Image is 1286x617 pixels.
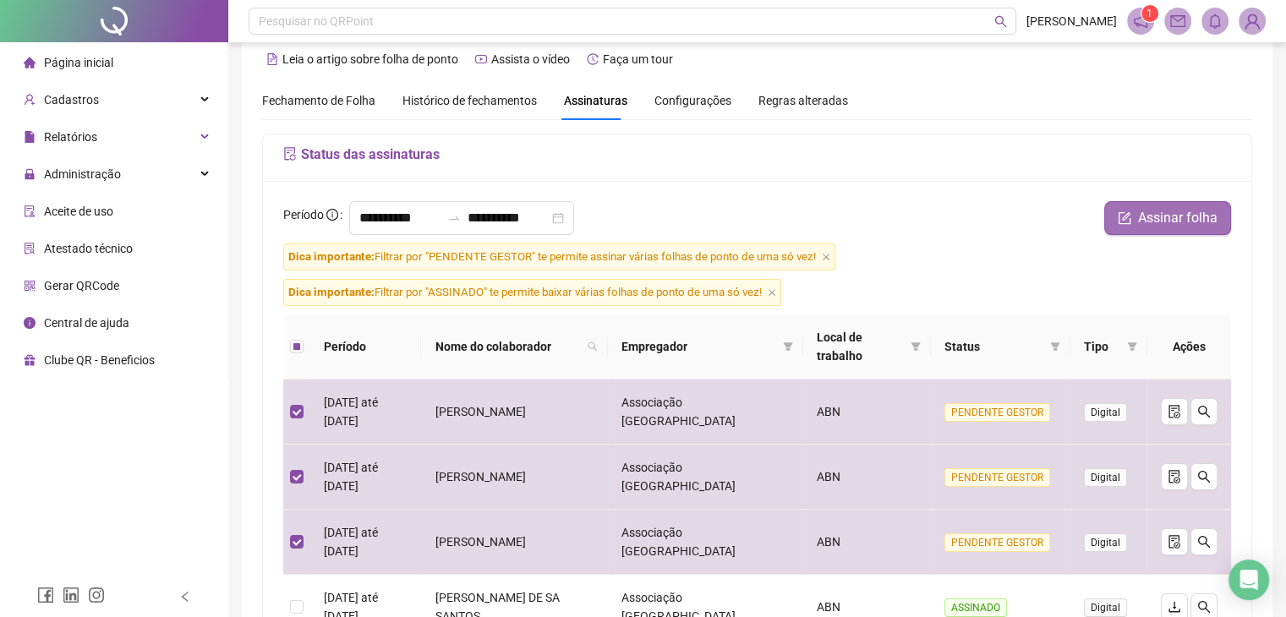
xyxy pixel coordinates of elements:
[1141,5,1158,22] sup: 1
[1084,468,1127,487] span: Digital
[310,510,421,575] td: [DATE] até [DATE]
[1104,201,1231,235] button: Assinar folha
[421,445,608,510] td: [PERSON_NAME]
[584,334,601,359] span: search
[44,316,129,330] span: Central de ajuda
[24,57,36,68] span: home
[654,95,731,106] span: Configurações
[283,208,324,221] span: Período
[283,145,1231,165] h5: Status das assinaturas
[44,242,133,255] span: Atestado técnico
[822,253,830,261] span: close
[944,533,1050,552] span: PENDENTE GESTOR
[491,52,570,66] span: Assista o vídeo
[608,510,803,575] td: Associação [GEOGRAPHIC_DATA]
[564,95,627,106] span: Assinaturas
[1133,14,1148,29] span: notification
[1026,12,1117,30] span: [PERSON_NAME]
[24,131,36,143] span: file
[1170,14,1185,29] span: mail
[1084,533,1127,552] span: Digital
[768,288,776,297] span: close
[310,314,421,379] th: Período
[326,209,338,221] span: info-circle
[1229,560,1269,600] div: Open Intercom Messenger
[283,147,297,161] span: file-sync
[24,243,36,254] span: solution
[24,317,36,329] span: info-circle
[283,279,781,306] span: Filtrar por "ASSINADO" te permite baixar várias folhas de ponto de uma só vez!
[288,250,375,263] span: Dica importante:
[24,354,36,366] span: gift
[817,328,904,365] span: Local de trabalho
[1047,334,1064,359] span: filter
[44,279,119,292] span: Gerar QRCode
[911,341,921,352] span: filter
[608,379,803,445] td: Associação [GEOGRAPHIC_DATA]
[402,94,537,107] span: Histórico de fechamentos
[475,53,487,65] span: youtube
[944,403,1050,422] span: PENDENTE GESTOR
[587,53,599,65] span: history
[944,598,1007,617] span: ASSINADO
[310,445,421,510] td: [DATE] até [DATE]
[588,341,598,352] span: search
[435,337,581,356] span: Nome do colaborador
[88,587,105,603] span: instagram
[608,445,803,510] td: Associação [GEOGRAPHIC_DATA]
[758,95,848,106] span: Regras alteradas
[24,205,36,217] span: audit
[44,205,113,218] span: Aceite de uso
[1146,8,1152,19] span: 1
[621,337,776,356] span: Empregador
[783,341,793,352] span: filter
[944,337,1043,356] span: Status
[288,286,375,298] span: Dica importante:
[1168,470,1181,483] span: file-done
[44,130,97,144] span: Relatórios
[179,591,191,603] span: left
[1118,211,1131,225] span: form
[1197,535,1211,549] span: search
[262,94,375,107] span: Fechamento de Folha
[44,167,121,181] span: Administração
[1084,598,1127,617] span: Digital
[282,52,458,66] span: Leia o artigo sobre folha de ponto
[1239,8,1265,34] img: 80902
[1168,600,1181,614] span: download
[1127,341,1137,352] span: filter
[1168,535,1181,549] span: file-done
[1147,314,1231,379] th: Ações
[421,510,608,575] td: [PERSON_NAME]
[24,280,36,292] span: qrcode
[1197,470,1211,483] span: search
[24,168,36,180] span: lock
[266,53,278,65] span: file-text
[1207,14,1223,29] span: bell
[1168,405,1181,418] span: file-done
[1084,403,1127,422] span: Digital
[1197,405,1211,418] span: search
[803,510,931,575] td: ABN
[1138,208,1218,228] span: Assinar folha
[447,211,461,225] span: swap-right
[44,353,155,367] span: Clube QR - Beneficios
[447,211,461,225] span: to
[1197,600,1211,614] span: search
[1050,341,1060,352] span: filter
[44,93,99,106] span: Cadastros
[944,468,1050,487] span: PENDENTE GESTOR
[37,587,54,603] span: facebook
[803,379,931,445] td: ABN
[44,56,113,69] span: Página inicial
[63,587,79,603] span: linkedin
[24,94,36,106] span: user-add
[1084,337,1120,356] span: Tipo
[283,243,835,270] span: Filtrar por "PENDENTE GESTOR" te permite assinar várias folhas de ponto de uma só vez!
[907,325,924,369] span: filter
[1124,334,1141,359] span: filter
[603,52,673,66] span: Faça um tour
[803,445,931,510] td: ABN
[421,379,608,445] td: [PERSON_NAME]
[994,15,1007,28] span: search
